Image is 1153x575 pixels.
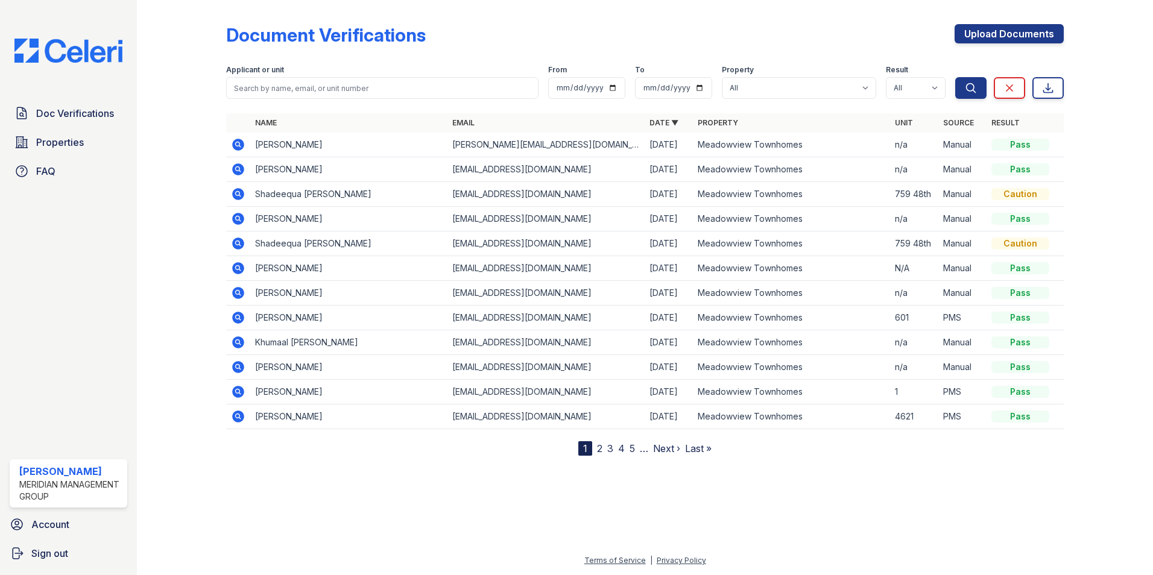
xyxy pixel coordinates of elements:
[890,330,938,355] td: n/a
[250,157,447,182] td: [PERSON_NAME]
[250,380,447,404] td: [PERSON_NAME]
[649,118,678,127] a: Date ▼
[938,355,987,380] td: Manual
[890,231,938,256] td: 759 48th
[698,118,738,127] a: Property
[890,157,938,182] td: n/a
[36,106,114,121] span: Doc Verifications
[890,207,938,231] td: n/a
[597,442,602,454] a: 2
[685,442,712,454] a: Last »
[645,355,693,380] td: [DATE]
[693,182,890,207] td: Meadowview Townhomes
[645,330,693,355] td: [DATE]
[19,464,122,479] div: [PERSON_NAME]
[250,306,447,330] td: [PERSON_NAME]
[653,442,680,454] a: Next ›
[657,556,706,565] a: Privacy Policy
[693,404,890,429] td: Meadowview Townhomes
[250,256,447,281] td: [PERSON_NAME]
[938,404,987,429] td: PMS
[226,77,539,99] input: Search by name, email, or unit number
[938,157,987,182] td: Manual
[5,512,132,536] a: Account
[447,157,645,182] td: [EMAIL_ADDRESS][DOMAIN_NAME]
[618,442,625,454] a: 4
[938,330,987,355] td: Manual
[250,355,447,380] td: [PERSON_NAME]
[447,207,645,231] td: [EMAIL_ADDRESS][DOMAIN_NAME]
[693,281,890,306] td: Meadowview Townhomes
[890,256,938,281] td: N/A
[645,231,693,256] td: [DATE]
[10,159,127,183] a: FAQ
[31,517,69,532] span: Account
[693,256,890,281] td: Meadowview Townhomes
[886,65,908,75] label: Result
[645,133,693,157] td: [DATE]
[19,479,122,503] div: Meridian Management Group
[607,442,613,454] a: 3
[955,24,1064,43] a: Upload Documents
[938,207,987,231] td: Manual
[226,65,284,75] label: Applicant or unit
[693,231,890,256] td: Meadowview Townhomes
[645,380,693,404] td: [DATE]
[447,404,645,429] td: [EMAIL_ADDRESS][DOMAIN_NAME]
[5,39,132,63] img: CE_Logo_Blue-a8612792a0a2168367f1c8372b55b34899dd931a85d93a1a3d3e32e68fde9ad4.png
[250,281,447,306] td: [PERSON_NAME]
[630,442,635,454] a: 5
[578,441,592,456] div: 1
[991,139,1049,151] div: Pass
[645,404,693,429] td: [DATE]
[693,380,890,404] td: Meadowview Townhomes
[991,213,1049,225] div: Pass
[447,256,645,281] td: [EMAIL_ADDRESS][DOMAIN_NAME]
[693,306,890,330] td: Meadowview Townhomes
[991,287,1049,299] div: Pass
[548,65,567,75] label: From
[938,306,987,330] td: PMS
[640,441,648,456] span: …
[938,256,987,281] td: Manual
[250,231,447,256] td: Shadeequa [PERSON_NAME]
[938,182,987,207] td: Manual
[645,256,693,281] td: [DATE]
[693,330,890,355] td: Meadowview Townhomes
[991,410,1049,423] div: Pass
[693,157,890,182] td: Meadowview Townhomes
[447,182,645,207] td: [EMAIL_ADDRESS][DOMAIN_NAME]
[255,118,277,127] a: Name
[447,281,645,306] td: [EMAIL_ADDRESS][DOMAIN_NAME]
[938,231,987,256] td: Manual
[31,546,68,561] span: Sign out
[36,164,55,178] span: FAQ
[890,133,938,157] td: n/a
[991,361,1049,373] div: Pass
[250,404,447,429] td: [PERSON_NAME]
[890,182,938,207] td: 759 48th
[890,306,938,330] td: 601
[5,541,132,565] a: Sign out
[890,281,938,306] td: n/a
[226,24,426,46] div: Document Verifications
[991,237,1049,250] div: Caution
[250,207,447,231] td: [PERSON_NAME]
[250,133,447,157] td: [PERSON_NAME]
[447,133,645,157] td: [PERSON_NAME][EMAIL_ADDRESS][DOMAIN_NAME]
[938,133,987,157] td: Manual
[890,404,938,429] td: 4621
[943,118,974,127] a: Source
[991,386,1049,398] div: Pass
[645,157,693,182] td: [DATE]
[991,163,1049,175] div: Pass
[645,281,693,306] td: [DATE]
[447,380,645,404] td: [EMAIL_ADDRESS][DOMAIN_NAME]
[693,207,890,231] td: Meadowview Townhomes
[895,118,913,127] a: Unit
[693,355,890,380] td: Meadowview Townhomes
[890,380,938,404] td: 1
[250,182,447,207] td: Shadeequa [PERSON_NAME]
[250,330,447,355] td: Khumaal [PERSON_NAME]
